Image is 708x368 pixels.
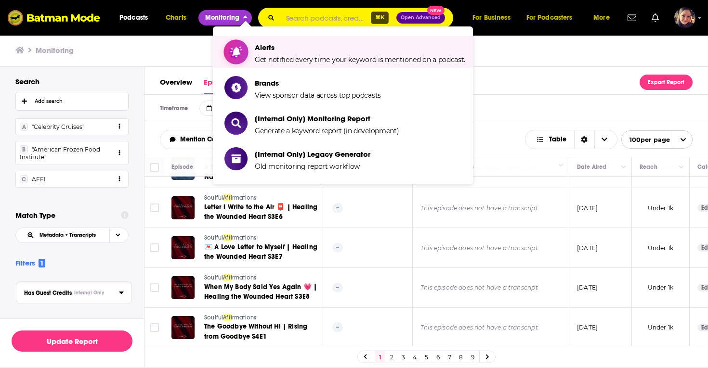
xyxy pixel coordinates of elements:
p: [DATE] [577,323,598,331]
span: For Podcasters [526,11,573,25]
h2: Filters [15,258,45,267]
span: Charts [166,11,186,25]
a: 9 [468,351,477,363]
span: When My Body Said Yes Again 💗 | Healing the Wounded Heart S3E8 [204,283,317,301]
img: User Profile [674,7,695,28]
span: rmations [232,234,256,241]
button: Choose Match [15,228,129,243]
div: Reach [640,161,657,173]
input: Search podcasts, credits, & more... [282,8,371,27]
a: SoulfulAffirmations [204,274,319,282]
span: Toggle select row [150,283,159,292]
a: Episodes [204,75,235,94]
div: Internal Only [74,290,104,296]
a: Letter I Write to the Air 📮 | Healing the Wounded Heart S3E6 [204,203,319,222]
a: 3 [398,351,408,363]
span: View sponsor data across top podcasts [255,91,381,100]
button: open menu [587,10,622,25]
button: Column Actions [555,160,567,171]
a: Show notifications dropdown [648,10,663,26]
a: 4 [410,351,420,363]
p: [DATE] [577,283,598,292]
span: New [427,6,445,15]
a: 2 [387,351,396,363]
button: open menu [113,10,160,25]
p: [DATE] [577,204,598,212]
p: This episode does not have a transcript [420,204,561,212]
span: Monitoring [205,11,239,25]
p: This episode does not have a transcript [420,323,561,331]
a: Overview [160,75,192,94]
span: [Internal Only] Legacy Generator [255,150,370,159]
span: Affi [223,314,232,321]
div: "American Frozen Food Institute" [20,145,118,161]
button: Column Actions [676,162,687,173]
span: Open Advanced [401,15,441,20]
a: The Goodbye Without Hi | Rising from Goodbye S4E1 [204,322,319,341]
p: This episode does not have a transcript [420,244,561,252]
p: -- [332,283,343,292]
button: open menu [466,10,523,25]
span: Old monitoring report workflow [255,162,360,171]
div: "Celebrity Cruises" [20,123,84,131]
div: Search podcasts, credits, & more... [267,8,462,28]
span: Toggle select row [150,243,159,252]
a: 1 [375,351,385,363]
img: Batman Mode [8,9,100,27]
a: SoulfulAffirmations [204,314,319,322]
span: Toggle select row [150,203,159,212]
span: Affi [223,234,232,241]
span: Mention Count [180,136,229,143]
a: 8 [456,351,466,363]
span: ⌘ K [371,12,389,24]
span: Soulful [204,274,223,281]
span: Soulful [204,194,223,201]
button: open menu [621,130,693,149]
a: 5 [421,351,431,363]
span: C [20,175,28,183]
span: Under 1k [648,324,673,331]
div: Add search [35,99,63,104]
button: Has Guest CreditsInternal Only [24,286,119,298]
p: -- [332,243,343,253]
span: More [593,11,610,25]
p: -- [332,322,343,332]
button: open menu [118,123,121,131]
span: Letter I Write to the Air 📮 | Healing the Wounded Heart S3E6 [204,203,317,221]
p: -- [332,203,343,213]
p: [DATE] [577,244,598,252]
a: 💌 A Love Letter to Myself | Healing the Wounded Heart S3E7 [204,242,319,262]
h2: Choose List sort [160,130,257,149]
span: Under 1k [648,244,673,252]
h2: Search [15,77,129,86]
span: 💌 A Love Letter to Myself | Healing the Wounded Heart S3E7 [204,243,317,261]
span: rmations [232,194,256,201]
span: Metadata + Transcripts [39,232,96,238]
span: Affi [223,274,232,281]
button: open menu [160,136,236,143]
a: Charts [159,10,192,25]
span: Generate a keyword report (in development) [255,127,399,135]
span: Podcasts [119,11,148,25]
div: AFFI [20,175,46,183]
button: open menu [520,10,587,25]
span: Soulful [204,314,223,321]
button: Open AdvancedNew [396,12,445,24]
button: open menu [118,145,121,161]
a: Monitoring [36,46,74,55]
span: Table [549,136,566,143]
span: Under 1k [648,284,673,291]
span: [Internal Only] Monitoring Report [255,114,399,123]
button: close menu [198,10,252,25]
div: Sort Direction [574,130,594,149]
span: The Goodbye Without Hi | Rising from Goodbye S4E1 [204,322,307,340]
span: Get notified every time your keyword is mentioned on a podcast. [255,55,465,64]
div: Has Guest Credits [24,290,113,296]
button: Column Actions [618,162,629,173]
div: Date Aired [577,161,606,173]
